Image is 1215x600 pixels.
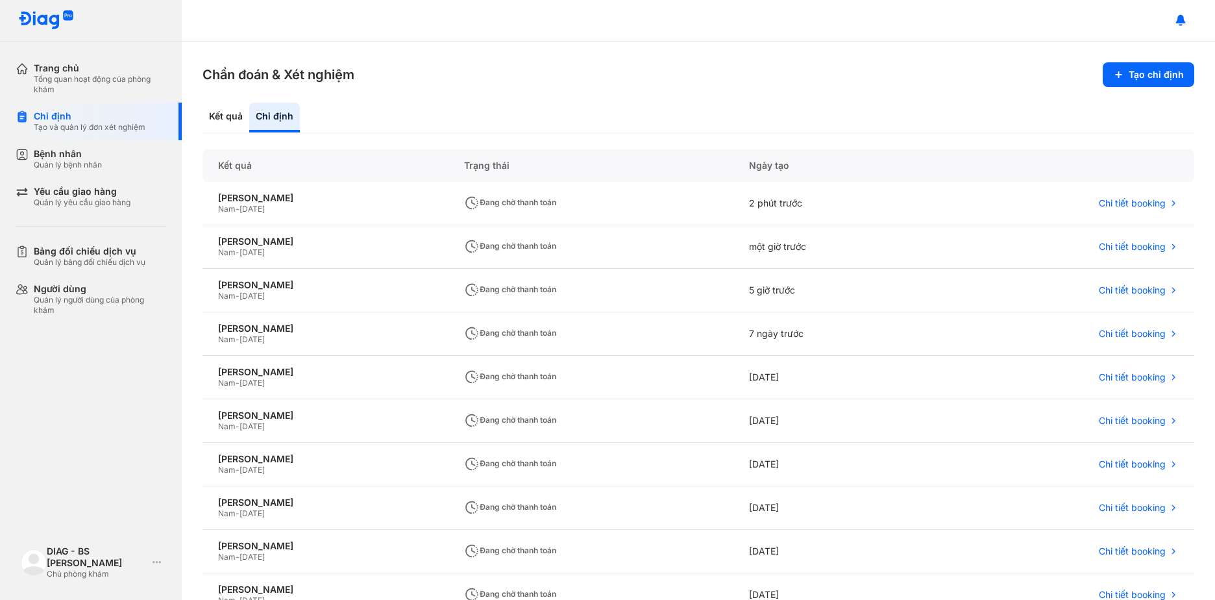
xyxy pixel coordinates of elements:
[239,247,265,257] span: [DATE]
[34,283,166,295] div: Người dùng
[218,552,236,562] span: Nam
[464,458,556,468] span: Đang chờ thanh toán
[218,497,433,508] div: [PERSON_NAME]
[236,552,239,562] span: -
[34,62,166,74] div: Trang chủ
[1099,545,1166,557] span: Chi tiết booking
[47,545,147,569] div: DIAG - BS [PERSON_NAME]
[1099,415,1166,427] span: Chi tiết booking
[236,465,239,475] span: -
[239,204,265,214] span: [DATE]
[218,334,236,344] span: Nam
[1099,458,1166,470] span: Chi tiết booking
[34,74,166,95] div: Tổng quan hoạt động của phòng khám
[1099,371,1166,383] span: Chi tiết booking
[236,247,239,257] span: -
[202,103,249,132] div: Kết quả
[218,204,236,214] span: Nam
[202,149,448,182] div: Kết quả
[34,295,166,316] div: Quản lý người dùng của phòng khám
[1099,197,1166,209] span: Chi tiết booking
[464,197,556,207] span: Đang chờ thanh toán
[34,122,145,132] div: Tạo và quản lý đơn xét nghiệm
[733,312,937,356] div: 7 ngày trước
[733,399,937,443] div: [DATE]
[218,279,433,291] div: [PERSON_NAME]
[218,236,433,247] div: [PERSON_NAME]
[1099,241,1166,253] span: Chi tiết booking
[218,540,433,552] div: [PERSON_NAME]
[1099,328,1166,340] span: Chi tiết booking
[218,421,236,431] span: Nam
[218,410,433,421] div: [PERSON_NAME]
[464,502,556,512] span: Đang chờ thanh toán
[34,148,102,160] div: Bệnh nhân
[236,204,239,214] span: -
[34,160,102,170] div: Quản lý bệnh nhân
[733,356,937,399] div: [DATE]
[34,110,145,122] div: Chỉ định
[18,10,74,31] img: logo
[218,508,236,518] span: Nam
[239,421,265,431] span: [DATE]
[218,584,433,595] div: [PERSON_NAME]
[218,453,433,465] div: [PERSON_NAME]
[464,589,556,599] span: Đang chờ thanh toán
[34,257,145,268] div: Quản lý bảng đối chiếu dịch vụ
[1103,62,1194,87] button: Tạo chỉ định
[1099,502,1166,514] span: Chi tiết booking
[34,197,130,208] div: Quản lý yêu cầu giao hàng
[218,291,236,301] span: Nam
[733,443,937,486] div: [DATE]
[202,66,354,84] h3: Chẩn đoán & Xét nghiệm
[464,545,556,555] span: Đang chờ thanh toán
[218,323,433,334] div: [PERSON_NAME]
[239,508,265,518] span: [DATE]
[34,186,130,197] div: Yêu cầu giao hàng
[448,149,733,182] div: Trạng thái
[218,366,433,378] div: [PERSON_NAME]
[239,552,265,562] span: [DATE]
[236,508,239,518] span: -
[464,328,556,338] span: Đang chờ thanh toán
[733,269,937,312] div: 5 giờ trước
[464,241,556,251] span: Đang chờ thanh toán
[218,378,236,388] span: Nam
[1099,284,1166,296] span: Chi tiết booking
[239,334,265,344] span: [DATE]
[236,421,239,431] span: -
[464,415,556,425] span: Đang chờ thanh toán
[239,465,265,475] span: [DATE]
[236,334,239,344] span: -
[733,182,937,225] div: 2 phút trước
[47,569,147,579] div: Chủ phòng khám
[733,225,937,269] div: một giờ trước
[34,245,145,257] div: Bảng đối chiếu dịch vụ
[733,530,937,573] div: [DATE]
[21,549,47,575] img: logo
[239,291,265,301] span: [DATE]
[218,465,236,475] span: Nam
[464,284,556,294] span: Đang chờ thanh toán
[218,192,433,204] div: [PERSON_NAME]
[249,103,300,132] div: Chỉ định
[733,149,937,182] div: Ngày tạo
[218,247,236,257] span: Nam
[464,371,556,381] span: Đang chờ thanh toán
[236,291,239,301] span: -
[733,486,937,530] div: [DATE]
[239,378,265,388] span: [DATE]
[236,378,239,388] span: -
